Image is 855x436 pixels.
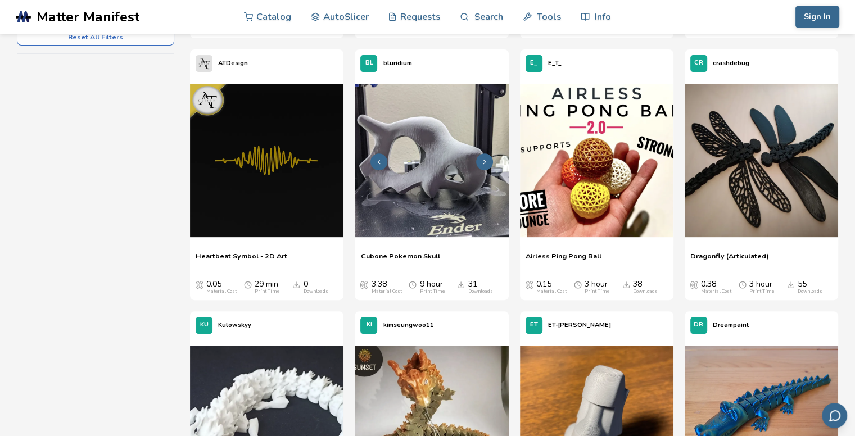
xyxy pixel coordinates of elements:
div: Print Time [749,289,774,294]
span: Average Cost [360,280,368,289]
span: Average Print Time [574,280,582,289]
span: DR [694,321,703,329]
div: Downloads [633,289,658,294]
span: ET [530,321,538,329]
div: 38 [633,280,658,294]
div: Downloads [798,289,822,294]
div: 0.38 [701,280,731,294]
p: Kulowskyy [218,319,251,331]
div: 3 hour [749,280,774,294]
div: Material Cost [206,289,237,294]
div: 29 min [255,280,279,294]
button: Sign In [795,6,839,28]
div: Downloads [303,289,328,294]
div: 31 [468,280,492,294]
div: 0 [303,280,328,294]
a: Cubone Pokemon Skull [355,78,508,246]
span: Average Cost [526,280,533,289]
a: Dragonfly (Articulated) [690,252,769,269]
span: Downloads [622,280,630,289]
div: 9 hour [419,280,444,294]
p: ATDesign [218,57,248,69]
div: 55 [798,280,822,294]
span: Downloads [457,280,465,289]
span: KU [200,321,209,329]
span: E_ [530,60,537,67]
span: Matter Manifest [37,9,139,25]
div: Print Time [419,289,444,294]
span: CR [694,60,703,67]
span: KI [366,321,372,329]
div: 3.38 [371,280,401,294]
div: Material Cost [371,289,401,294]
div: Print Time [585,289,609,294]
p: kimseungwoo11 [383,319,433,331]
div: Material Cost [701,289,731,294]
div: Material Cost [536,289,567,294]
div: Print Time [255,289,279,294]
a: Cubone Pokemon Skull [360,252,440,269]
p: E_T_ [548,57,562,69]
span: Average Cost [196,280,203,289]
a: Airless Ping Pong Ball [526,252,601,269]
img: Cubone Pokemon Skull [355,84,508,237]
div: 0.05 [206,280,237,294]
span: Average Print Time [409,280,417,289]
p: Dreampaint [713,319,749,331]
a: ATDesign's profileATDesign [190,49,254,78]
div: Downloads [468,289,492,294]
img: ATDesign's profile [196,55,212,72]
span: Average Print Time [739,280,747,289]
p: crashdebug [713,57,749,69]
button: Reset All Filters [17,29,174,46]
p: bluridium [383,57,411,69]
span: Downloads [292,280,300,289]
span: Average Print Time [244,280,252,289]
p: ET-[PERSON_NAME] [548,319,611,331]
span: BL [365,60,373,67]
div: 0.15 [536,280,567,294]
a: Heartbeat Symbol - 2D Art [196,252,287,269]
span: Average Cost [690,280,698,289]
div: 3 hour [585,280,609,294]
button: Send feedback via email [822,403,847,428]
span: Downloads [787,280,795,289]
